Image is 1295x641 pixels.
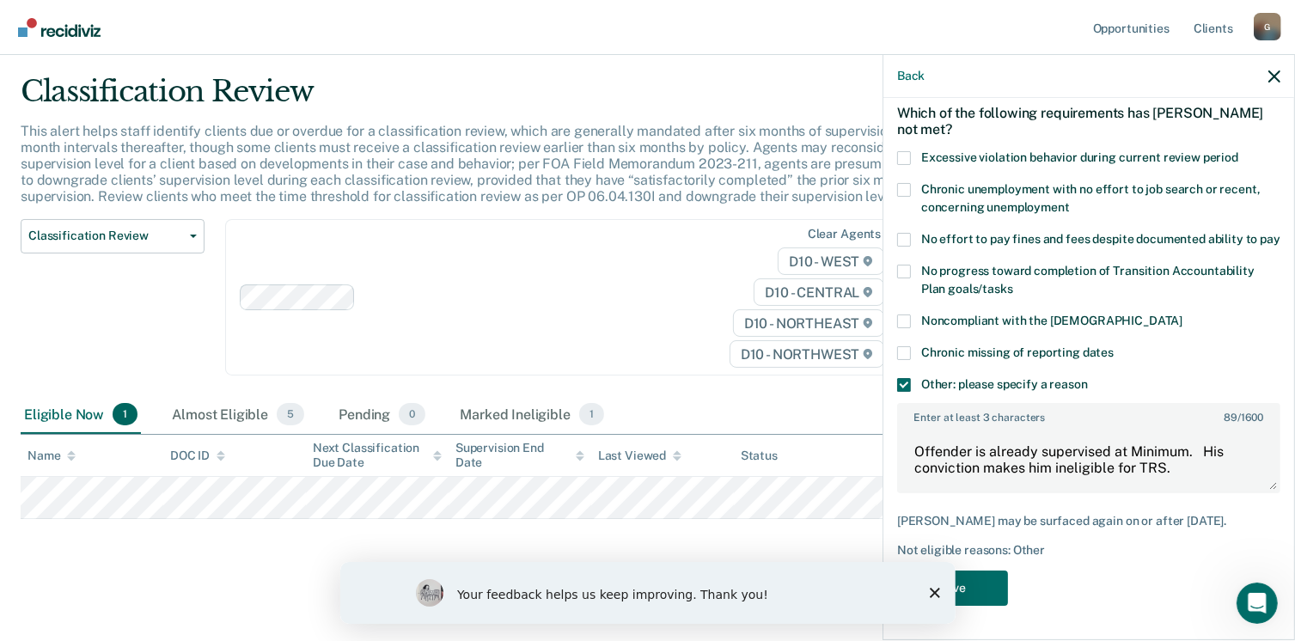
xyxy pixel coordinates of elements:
iframe: Survey by Kim from Recidiviz [340,562,956,624]
button: Back [897,69,925,83]
button: Profile dropdown button [1254,13,1281,40]
span: Classification Review [28,229,183,243]
textarea: Offender is already supervised at Minimum. His conviction makes him ineligible for TRS. [899,428,1279,491]
span: D10 - NORTHEAST [733,309,884,337]
span: Noncompliant with the [DEMOGRAPHIC_DATA] [921,314,1182,327]
div: Not eligible reasons: Other [897,543,1280,558]
div: Marked Ineligible [456,396,608,434]
span: Chronic unemployment with no effort to job search or recent, concerning unemployment [921,182,1261,214]
div: Which of the following requirements has [PERSON_NAME] not met? [897,91,1280,151]
div: Last Viewed [598,449,681,463]
div: Next Classification Due Date [313,441,442,470]
p: This alert helps staff identify clients due or overdue for a classification review, which are gen... [21,123,980,205]
span: Other: please specify a reason [921,377,1088,391]
div: DOC ID [170,449,225,463]
span: D10 - WEST [778,247,884,275]
span: 89 [1224,412,1237,424]
span: No effort to pay fines and fees despite documented ability to pay [921,232,1280,246]
div: Classification Review [21,74,992,123]
span: 1 [579,403,604,425]
div: Almost Eligible [168,396,308,434]
span: / 1600 [1224,412,1263,424]
div: G [1254,13,1281,40]
div: Name [27,449,76,463]
div: Pending [335,396,429,434]
div: Eligible Now [21,396,141,434]
div: Clear agents [808,227,881,241]
iframe: Intercom live chat [1237,583,1278,624]
div: [PERSON_NAME] may be surfaced again on or after [DATE]. [897,514,1280,528]
span: D10 - CENTRAL [754,278,884,306]
div: Supervision End Date [455,441,584,470]
div: Status [741,449,778,463]
span: D10 - NORTHWEST [730,340,884,368]
span: Excessive violation behavior during current review period [921,150,1238,164]
img: Recidiviz [18,18,101,37]
label: Enter at least 3 characters [899,405,1279,424]
span: 1 [113,403,137,425]
span: No progress toward completion of Transition Accountability Plan goals/tasks [921,264,1255,296]
span: 0 [399,403,425,425]
span: Chronic missing of reporting dates [921,345,1114,359]
span: 5 [277,403,304,425]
